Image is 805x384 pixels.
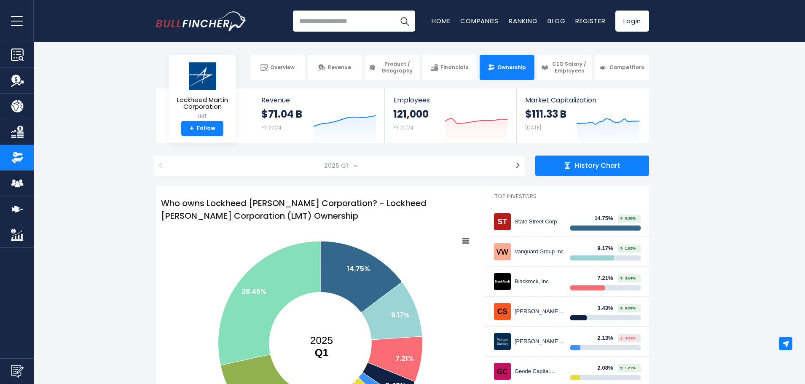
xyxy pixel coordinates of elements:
[154,156,168,176] button: <
[310,335,333,358] text: 2025
[175,62,230,121] a: Lockheed Martin Corporation LMT
[620,366,636,370] span: 1.21%
[347,264,370,274] text: 14.75%
[515,278,564,285] div: Blackrock, Inc
[156,11,247,31] img: Bullfincher logo
[190,125,194,132] strong: +
[241,287,266,296] text: 28.45%
[391,310,410,320] text: 9.17%
[620,247,636,250] span: 1.62%
[253,89,385,143] a: Revenue $71.04 B FY 2024
[525,107,566,121] strong: $111.33 B
[515,368,564,375] div: Geode Capital Management, LLC
[175,113,229,120] small: LMT
[172,156,507,176] span: 2025 Q1
[609,64,644,71] span: Competitors
[594,215,618,222] div: 14.75%
[393,124,413,131] small: FY 2024
[551,61,588,74] span: CEO Salary / Employees
[432,16,450,25] a: Home
[321,160,353,172] span: 2025 Q1
[620,217,636,220] span: 0.30%
[575,16,605,25] a: Register
[620,306,636,310] span: 9.29%
[328,64,351,71] span: Revenue
[525,96,640,104] span: Market Capitalization
[598,305,618,312] div: 3.43%
[595,55,649,80] a: Competitors
[261,96,376,104] span: Revenue
[365,55,419,80] a: Product / Geography
[515,248,564,255] div: Vanguard Group Inc
[517,89,648,143] a: Market Capitalization $111.33 B [DATE]
[308,55,362,80] a: Revenue
[497,64,526,71] span: Ownership
[537,55,592,80] a: CEO Salary / Employees
[598,335,618,342] div: 2.13%
[515,308,564,315] div: [PERSON_NAME] [PERSON_NAME] Investment Management Inc
[509,16,537,25] a: Ranking
[564,162,571,169] img: history chart
[315,347,328,358] tspan: Q1
[270,64,295,71] span: Overview
[440,64,468,71] span: Financials
[175,97,229,110] span: Lockheed Martin Corporation
[156,11,247,31] a: Go to homepage
[156,192,485,227] h1: Who owns Lockheed [PERSON_NAME] Corporation? - Lockheed [PERSON_NAME] Corporation (LMT) Ownership
[598,365,618,372] div: 2.08%
[575,161,620,170] span: History Chart
[378,61,416,74] span: Product / Geography
[460,16,499,25] a: Companies
[485,186,649,207] h2: Top Investors
[515,218,564,226] div: State Street Corp
[394,11,415,32] button: Search
[181,121,223,136] a: +Follow
[393,107,429,121] strong: 121,000
[385,89,516,143] a: Employees 121,000 FY 2024
[511,156,525,176] button: >
[11,151,24,164] img: Ownership
[480,55,534,80] a: Ownership
[422,55,477,80] a: Financials
[250,55,305,80] a: Overview
[393,96,507,104] span: Employees
[620,336,636,340] span: 3.23%
[261,124,282,131] small: FY 2024
[615,11,649,32] a: Login
[525,124,541,131] small: [DATE]
[598,275,618,282] div: 7.21%
[515,338,564,345] div: [PERSON_NAME] [PERSON_NAME]
[598,245,618,252] div: 9.17%
[395,354,414,363] text: 7.21%
[547,16,565,25] a: Blog
[261,107,302,121] strong: $71.04 B
[620,277,636,280] span: 3.54%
